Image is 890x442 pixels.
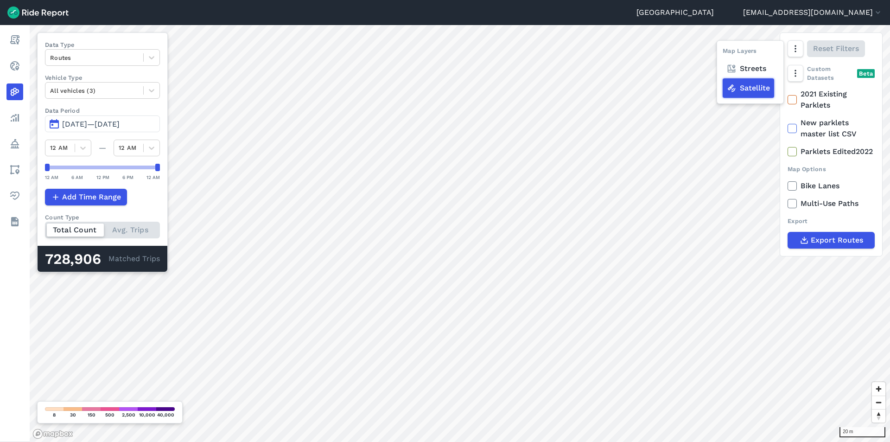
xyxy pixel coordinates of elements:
div: 12 PM [96,173,109,181]
button: [EMAIL_ADDRESS][DOMAIN_NAME] [743,7,883,18]
label: Data Period [45,106,160,115]
a: Realtime [6,58,23,74]
div: Count Type [45,213,160,222]
div: Matched Trips [38,246,167,272]
label: Vehicle Type [45,73,160,82]
button: Export Routes [788,232,875,249]
span: Add Time Range [62,192,121,203]
label: Streets [723,59,770,78]
label: 2021 Existing Parklets [788,89,875,111]
div: Map Options [788,165,875,173]
a: Heatmaps [6,83,23,100]
div: Export [788,217,875,225]
div: 6 PM [122,173,133,181]
img: Ride Report [7,6,69,19]
a: Report [6,32,23,48]
label: Bike Lanes [788,180,875,192]
div: 20 m [839,427,885,437]
a: Datasets [6,213,23,230]
button: Reset bearing to north [872,409,885,423]
a: [GEOGRAPHIC_DATA] [636,7,714,18]
span: Export Routes [811,235,863,246]
a: Areas [6,161,23,178]
canvas: Map [30,25,890,442]
label: Multi-Use Paths [788,198,875,209]
a: Mapbox logo [32,429,73,439]
div: — [91,142,114,154]
div: 12 AM [45,173,58,181]
span: Reset Filters [813,43,859,54]
span: [DATE]—[DATE] [62,120,120,128]
div: Map Layers [723,46,757,59]
button: [DATE]—[DATE] [45,115,160,132]
div: 6 AM [71,173,83,181]
a: Health [6,187,23,204]
label: New parklets master list CSV [788,117,875,140]
div: 728,906 [45,253,108,265]
label: Data Type [45,40,160,49]
label: Satellite [723,78,774,98]
a: Policy [6,135,23,152]
button: Add Time Range [45,189,127,205]
div: Custom Datasets [788,64,875,82]
button: Zoom in [872,382,885,396]
button: Reset Filters [807,40,865,57]
div: 12 AM [146,173,160,181]
button: Zoom out [872,396,885,409]
label: Parklets Edited2022 [788,146,875,157]
div: Beta [857,69,875,78]
a: Analyze [6,109,23,126]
